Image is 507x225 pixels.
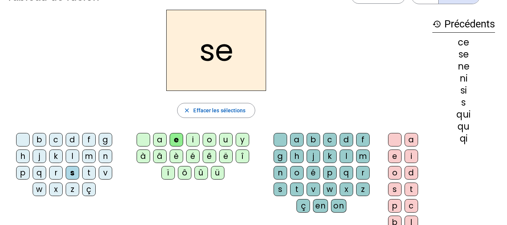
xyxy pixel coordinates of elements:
div: ü [211,166,224,180]
div: î [236,149,249,163]
div: j [33,149,46,163]
div: é [307,166,320,180]
mat-icon: close [184,107,190,114]
div: v [307,183,320,196]
div: e [170,133,183,146]
div: t [82,166,96,180]
div: û [194,166,208,180]
div: i [186,133,200,146]
div: k [323,149,337,163]
div: ce [432,38,495,47]
div: i [405,149,418,163]
div: a [153,133,167,146]
div: se [432,50,495,59]
div: é [186,149,200,163]
div: b [307,133,320,146]
div: a [405,133,418,146]
div: o [290,166,304,180]
div: ê [203,149,216,163]
div: n [274,166,287,180]
div: w [33,183,46,196]
div: z [356,183,370,196]
div: en [313,199,328,213]
div: p [388,199,402,213]
div: c [405,199,418,213]
div: ne [432,62,495,71]
div: c [49,133,63,146]
div: z [66,183,79,196]
div: g [99,133,112,146]
div: si [432,86,495,95]
div: à [137,149,150,163]
div: w [323,183,337,196]
div: o [203,133,216,146]
div: r [356,166,370,180]
div: a [290,133,304,146]
div: u [219,133,233,146]
div: qi [432,134,495,143]
div: h [290,149,304,163]
div: h [16,149,30,163]
div: ç [82,183,96,196]
div: q [340,166,353,180]
div: ni [432,74,495,83]
h3: Précédents [432,16,495,33]
div: ô [178,166,191,180]
div: k [49,149,63,163]
div: v [99,166,112,180]
div: f [82,133,96,146]
div: s [66,166,79,180]
div: ë [219,149,233,163]
div: â [153,149,167,163]
div: t [290,183,304,196]
div: qu [432,122,495,131]
div: qui [432,110,495,119]
div: x [340,183,353,196]
div: q [33,166,46,180]
button: Effacer les sélections [177,103,255,118]
div: e [388,149,402,163]
div: f [356,133,370,146]
h2: se [166,10,266,91]
div: t [405,183,418,196]
div: d [405,166,418,180]
mat-icon: history [432,20,441,29]
span: Effacer les sélections [193,106,245,115]
div: d [66,133,79,146]
div: g [274,149,287,163]
div: o [388,166,402,180]
div: s [388,183,402,196]
div: ï [161,166,175,180]
div: d [340,133,353,146]
div: r [49,166,63,180]
div: y [236,133,249,146]
div: è [170,149,183,163]
div: p [323,166,337,180]
div: m [82,149,96,163]
div: x [49,183,63,196]
div: m [356,149,370,163]
div: p [16,166,30,180]
div: s [274,183,287,196]
div: c [323,133,337,146]
div: l [66,149,79,163]
div: ç [296,199,310,213]
div: l [340,149,353,163]
div: s [432,98,495,107]
div: b [33,133,46,146]
div: on [331,199,346,213]
div: j [307,149,320,163]
div: n [99,149,112,163]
